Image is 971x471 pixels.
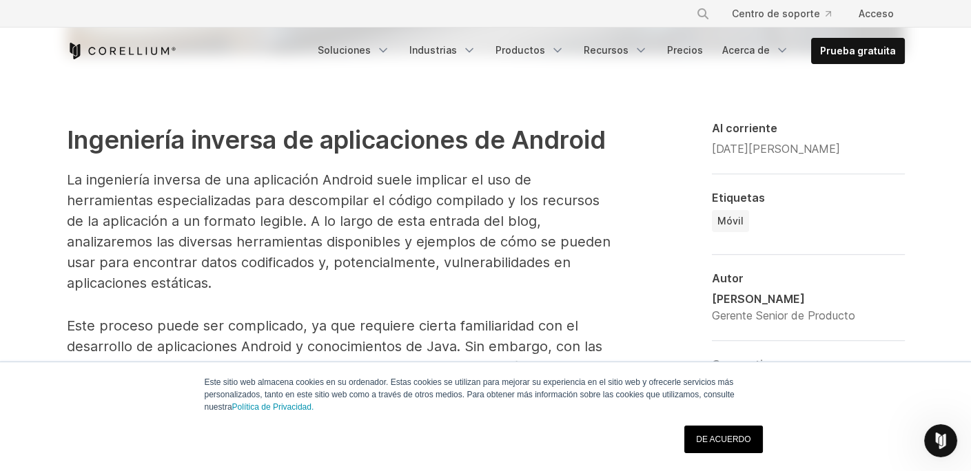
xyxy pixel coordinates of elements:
font: Industrias [409,44,457,56]
font: Soluciones [318,44,371,56]
a: Inicio de Corellium [67,43,176,59]
a: Móvil [712,210,749,232]
font: Este proceso puede ser complicado, ya que requiere cierta familiaridad con el desarrollo de aplic... [67,317,602,396]
font: DE ACUERDO [696,435,750,444]
font: Centro de soporte [732,8,820,19]
font: Recursos [584,44,628,56]
font: Productos [495,44,545,56]
font: Precios [667,44,703,56]
font: Móvil [717,215,744,227]
iframe: Chat en vivo de Intercom [924,424,957,457]
font: Acerca de [722,44,770,56]
div: Menú de navegación [679,1,905,26]
font: Este sitio web almacena cookies en su ordenador. Estas cookies se utilizan para mejorar su experi... [205,377,735,412]
button: Buscar [691,1,715,26]
font: Compartir [712,357,768,371]
font: Al corriente [712,121,777,135]
a: DE ACUERDO [684,426,762,453]
font: Autor [712,271,744,285]
font: La ingeniería inversa de una aplicación Android suele implicar el uso de herramientas especializa... [67,171,611,291]
font: Gerente Senior de Producto [712,308,855,322]
font: [DATE][PERSON_NAME] [712,142,840,156]
font: Etiquetas [712,191,765,205]
font: Acceso [859,8,894,19]
a: Política de Privacidad. [232,402,314,412]
div: Menú de navegación [309,38,905,64]
font: Prueba gratuita [820,45,896,56]
font: Ingeniería inversa de aplicaciones de Android [67,125,606,155]
font: [PERSON_NAME] [712,292,805,306]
